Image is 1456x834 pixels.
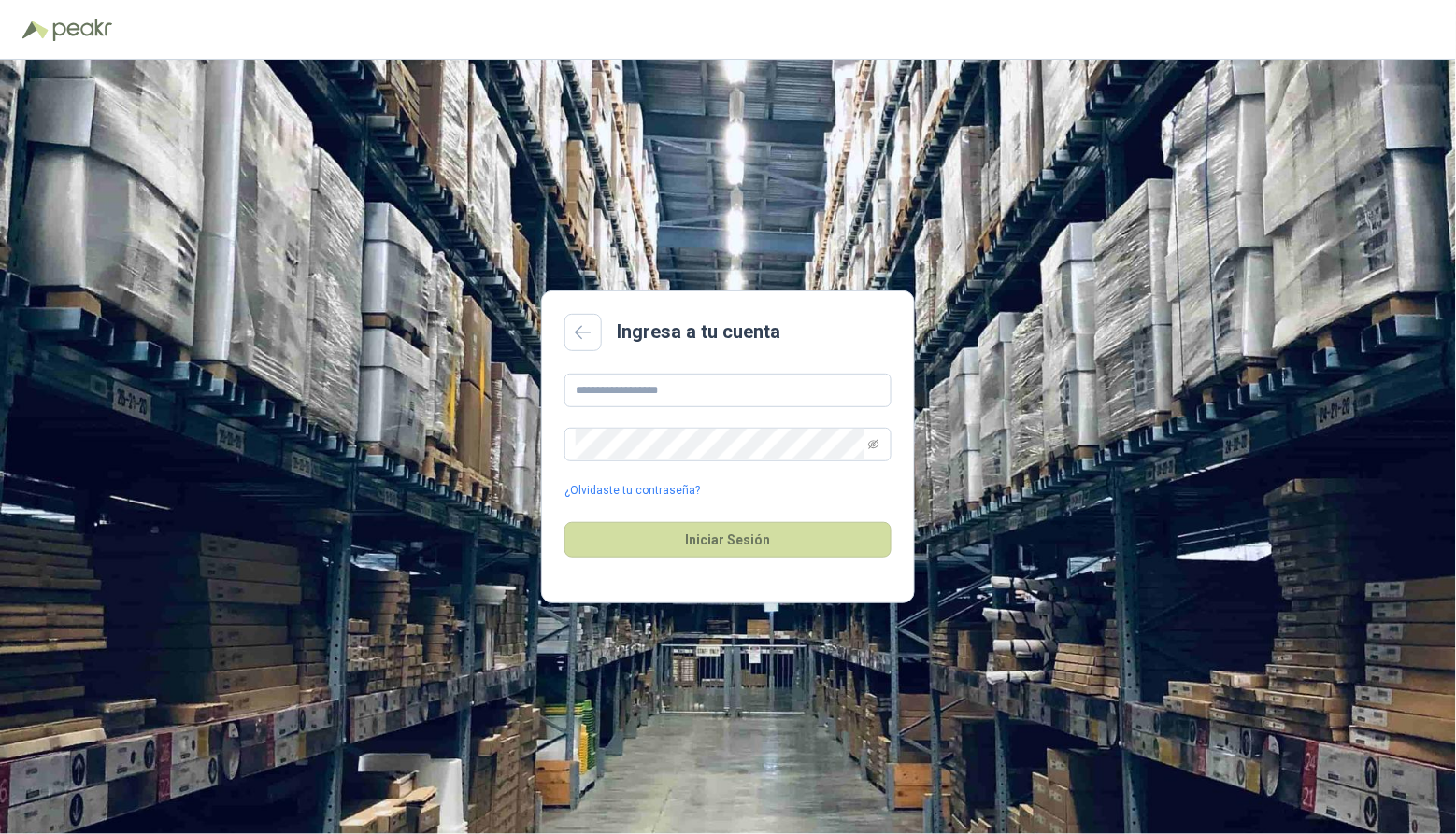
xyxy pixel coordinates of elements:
span: eye-invisible [868,439,879,450]
img: Logo [22,21,49,39]
h2: Ingresa a tu cuenta [617,318,780,346]
button: Iniciar Sesión [564,522,892,558]
img: Peakr [52,19,112,41]
a: ¿Olvidaste tu contraseña? [564,482,700,500]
